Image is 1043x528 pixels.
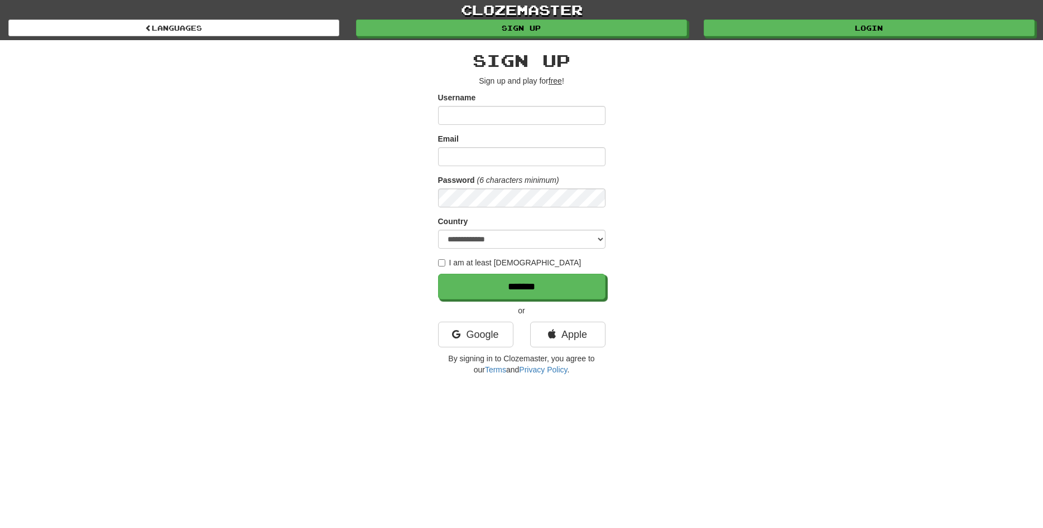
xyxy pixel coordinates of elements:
u: free [549,76,562,85]
input: I am at least [DEMOGRAPHIC_DATA] [438,259,445,267]
label: Password [438,175,475,186]
p: Sign up and play for ! [438,75,605,86]
label: I am at least [DEMOGRAPHIC_DATA] [438,257,581,268]
a: Terms [485,365,506,374]
a: Apple [530,322,605,347]
a: Sign up [356,20,687,36]
a: Google [438,322,513,347]
label: Country [438,216,468,227]
a: Login [704,20,1035,36]
p: By signing in to Clozemaster, you agree to our and . [438,353,605,375]
a: Privacy Policy [519,365,567,374]
h2: Sign up [438,51,605,70]
em: (6 characters minimum) [477,176,559,185]
label: Email [438,133,459,144]
p: or [438,305,605,316]
a: Languages [8,20,339,36]
label: Username [438,92,476,103]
